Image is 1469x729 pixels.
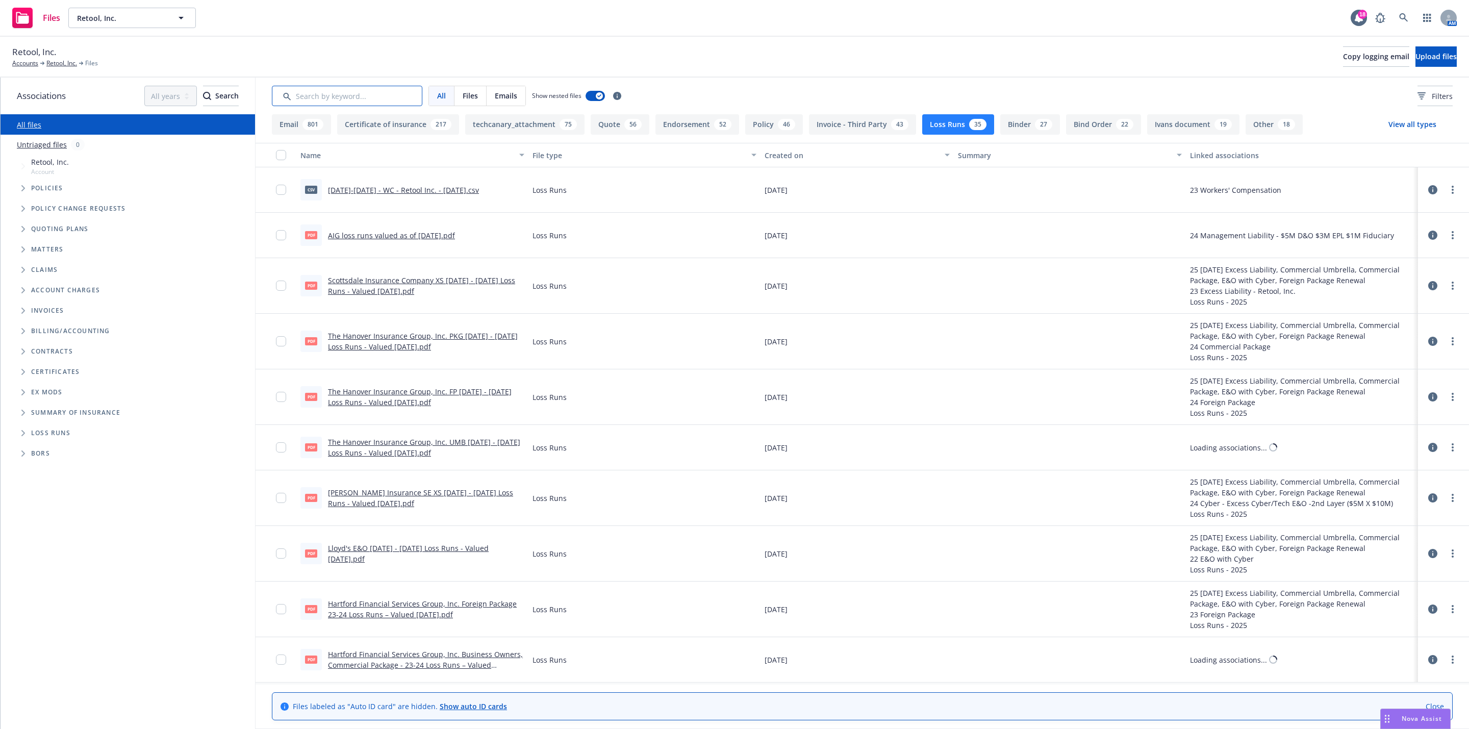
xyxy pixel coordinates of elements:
input: Toggle Row Selected [276,442,286,453]
input: Toggle Row Selected [276,655,286,665]
span: Summary of insurance [31,410,120,416]
div: 24 Foreign Package [1190,397,1414,408]
span: All [437,90,446,101]
span: Ex Mods [31,389,62,395]
button: Endorsement [655,114,739,135]
span: Certificates [31,369,80,375]
span: [DATE] [765,548,788,559]
button: Upload files [1415,46,1457,67]
button: Nova Assist [1380,709,1451,729]
span: Retool, Inc. [31,157,69,167]
span: Policy change requests [31,206,125,212]
a: more [1447,547,1459,560]
span: Upload files [1415,52,1457,61]
span: Quoting plans [31,226,89,232]
span: [DATE] [765,336,788,347]
span: Account [31,167,69,176]
button: Name [296,143,528,167]
div: 25 [DATE] Excess Liability, Commercial Umbrella, Commercial Package, E&O with Cyber, Foreign Pack... [1190,588,1414,609]
a: Accounts [12,59,38,68]
a: [PERSON_NAME] Insurance SE XS [DATE] - [DATE] Loss Runs - Valued [DATE].pdf [328,488,513,508]
input: Toggle Row Selected [276,493,286,503]
a: Untriaged files [17,139,67,150]
span: pdf [305,443,317,451]
button: Ivans document [1147,114,1239,135]
div: Loading associations... [1190,442,1267,453]
div: 25 [DATE] Excess Liability, Commercial Umbrella, Commercial Package, E&O with Cyber, Foreign Pack... [1190,264,1414,286]
span: Loss Runs [533,493,567,504]
button: Created on [761,143,954,167]
input: Toggle Row Selected [276,548,286,559]
input: Toggle Row Selected [276,336,286,346]
svg: Search [203,92,211,100]
div: 56 [624,119,642,130]
div: 23 Foreign Package [1190,609,1414,620]
a: Hartford Financial Services Group, Inc. Foreign Package 23-24 Loss Runs – Valued [DATE].pdf [328,599,517,619]
span: BORs [31,450,50,457]
span: Loss Runs [533,392,567,403]
span: pdf [305,337,317,345]
a: more [1447,184,1459,196]
a: more [1447,603,1459,615]
div: Loss Runs - 2025 [1190,352,1414,363]
a: more [1447,653,1459,666]
div: 23 Excess Liability - Retool, Inc. [1190,286,1414,296]
button: Linked associations [1186,143,1418,167]
input: Search by keyword... [272,86,422,106]
span: Claims [31,267,58,273]
span: pdf [305,282,317,289]
div: Search [203,86,239,106]
a: Show auto ID cards [440,701,507,711]
button: Binder [1000,114,1060,135]
div: Linked associations [1190,150,1414,161]
div: File type [533,150,745,161]
div: 23 Workers' Compensation [1190,185,1281,195]
div: 22 E&O with Cyber [1190,554,1414,564]
button: Invoice - Third Party [809,114,916,135]
a: Search [1394,8,1414,28]
button: Email [272,114,331,135]
span: Loss Runs [533,230,567,241]
div: Loss Runs - 2025 [1190,564,1414,575]
a: The Hanover Insurance Group, Inc. PKG [DATE] - [DATE] Loss Runs - Valued [DATE].pdf [328,331,518,351]
span: pdf [305,656,317,663]
span: Files [43,14,60,22]
button: File type [528,143,761,167]
span: Loss Runs [533,281,567,291]
a: The Hanover Insurance Group, Inc. UMB [DATE] - [DATE] Loss Runs - Valued [DATE].pdf [328,437,520,458]
button: Quote [591,114,649,135]
a: Lloyd's E&O [DATE] - [DATE] Loss Runs - Valued [DATE].pdf [328,543,489,564]
span: [DATE] [765,230,788,241]
div: 22 [1116,119,1133,130]
button: Certificate of insurance [337,114,459,135]
div: 75 [560,119,577,130]
span: pdf [305,393,317,400]
div: Loss Runs - 2025 [1190,408,1414,418]
div: Summary [958,150,1171,161]
div: 35 [969,119,986,130]
span: Retool, Inc. [77,13,165,23]
span: Files [85,59,98,68]
span: Loss Runs [533,336,567,347]
a: Hartford Financial Services Group, Inc. Business Owners, Commercial Package - 23-24 Loss Runs – V... [328,649,523,681]
div: Folder Tree Example [1,321,255,464]
div: 18 [1278,119,1295,130]
a: AIG loss runs valued as of [DATE].pdf [328,231,455,240]
div: 0 [71,139,85,150]
div: 801 [302,119,323,130]
a: Switch app [1417,8,1437,28]
span: [DATE] [765,604,788,615]
span: Policies [31,185,63,191]
span: [DATE] [765,655,788,665]
div: 25 [DATE] Excess Liability, Commercial Umbrella, Commercial Package, E&O with Cyber, Foreign Pack... [1190,532,1414,554]
button: Retool, Inc. [68,8,196,28]
a: more [1447,229,1459,241]
span: Billing/Accounting [31,328,110,334]
div: Loss Runs - 2025 [1190,296,1414,307]
a: Files [8,4,64,32]
span: Invoices [31,308,64,314]
a: Close [1426,701,1444,712]
input: Toggle Row Selected [276,604,286,614]
input: Toggle Row Selected [276,185,286,195]
div: Loss Runs - 2025 [1190,509,1414,519]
